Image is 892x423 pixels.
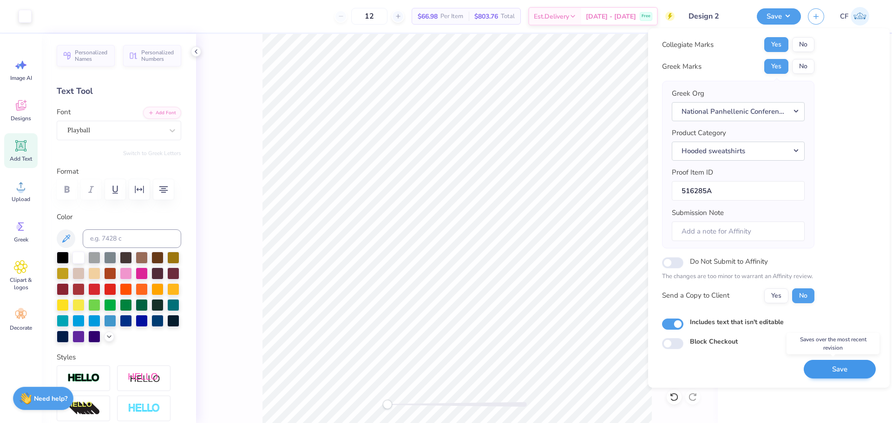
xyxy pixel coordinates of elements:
label: Proof Item ID [672,167,713,178]
div: Saves over the most recent revision [787,333,879,354]
span: Total [501,12,515,21]
button: Yes [764,288,788,303]
div: Collegiate Marks [662,39,714,50]
div: Text Tool [57,85,181,98]
span: Designs [11,115,31,122]
button: Personalized Names [57,45,115,66]
div: Greek Marks [662,61,702,72]
span: Free [642,13,650,20]
button: No [792,37,814,52]
button: National Panhellenic Conference [672,102,805,121]
button: Personalized Numbers [123,45,181,66]
p: The changes are too minor to warrant an Affinity review. [662,272,814,281]
span: $803.76 [474,12,498,21]
label: Block Checkout [690,337,738,346]
span: Est. Delivery [534,12,569,21]
button: Yes [764,37,788,52]
input: Add a note for Affinity [672,221,805,241]
label: Styles [57,352,76,363]
label: Includes text that isn't editable [690,317,784,327]
div: Send a Copy to Client [662,290,729,301]
label: Color [57,212,181,222]
label: Submission Note [672,208,724,218]
a: CF [836,7,873,26]
button: No [792,59,814,74]
span: Decorate [10,324,32,332]
span: CF [840,11,848,22]
img: Cholo Fernandez [851,7,869,26]
label: Do Not Submit to Affinity [690,255,768,267]
span: Personalized Names [75,49,109,62]
label: Format [57,166,181,177]
img: 3D Illusion [67,401,100,416]
span: Upload [12,195,30,203]
span: Per Item [440,12,463,21]
button: Save [757,8,801,25]
input: e.g. 7428 c [83,229,181,248]
img: Shadow [128,372,160,384]
span: Clipart & logos [6,276,36,291]
button: Yes [764,59,788,74]
label: Product Category [672,128,726,138]
span: Add Text [10,155,32,163]
span: Greek [14,236,28,243]
input: – – [351,8,387,25]
span: Image AI [10,74,32,82]
span: $66.98 [418,12,438,21]
input: Untitled Design [682,7,750,26]
strong: Need help? [34,394,67,403]
img: Negative Space [128,403,160,414]
button: No [792,288,814,303]
span: [DATE] - [DATE] [586,12,636,21]
button: Hooded sweatshirts [672,142,805,161]
button: Add Font [143,107,181,119]
img: Stroke [67,373,100,384]
button: Save [804,360,876,379]
span: Personalized Numbers [141,49,176,62]
label: Font [57,107,71,117]
label: Greek Org [672,88,704,99]
div: Accessibility label [383,400,392,409]
button: Switch to Greek Letters [123,150,181,157]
